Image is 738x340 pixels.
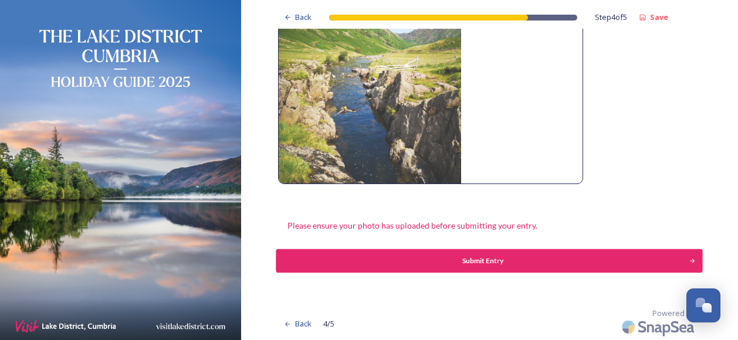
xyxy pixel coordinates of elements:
strong: Save [650,12,668,22]
div: Please ensure your photo has uploaded before submitting your entry. [278,213,547,237]
button: Continue [276,249,703,273]
button: Open Chat [686,288,720,322]
span: Back [295,318,312,329]
span: Back [295,12,312,23]
span: Powered by [652,308,695,319]
span: Step 4 of 5 [595,12,627,23]
div: Submit Entry [283,256,683,266]
span: 4 / 5 [323,318,334,329]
